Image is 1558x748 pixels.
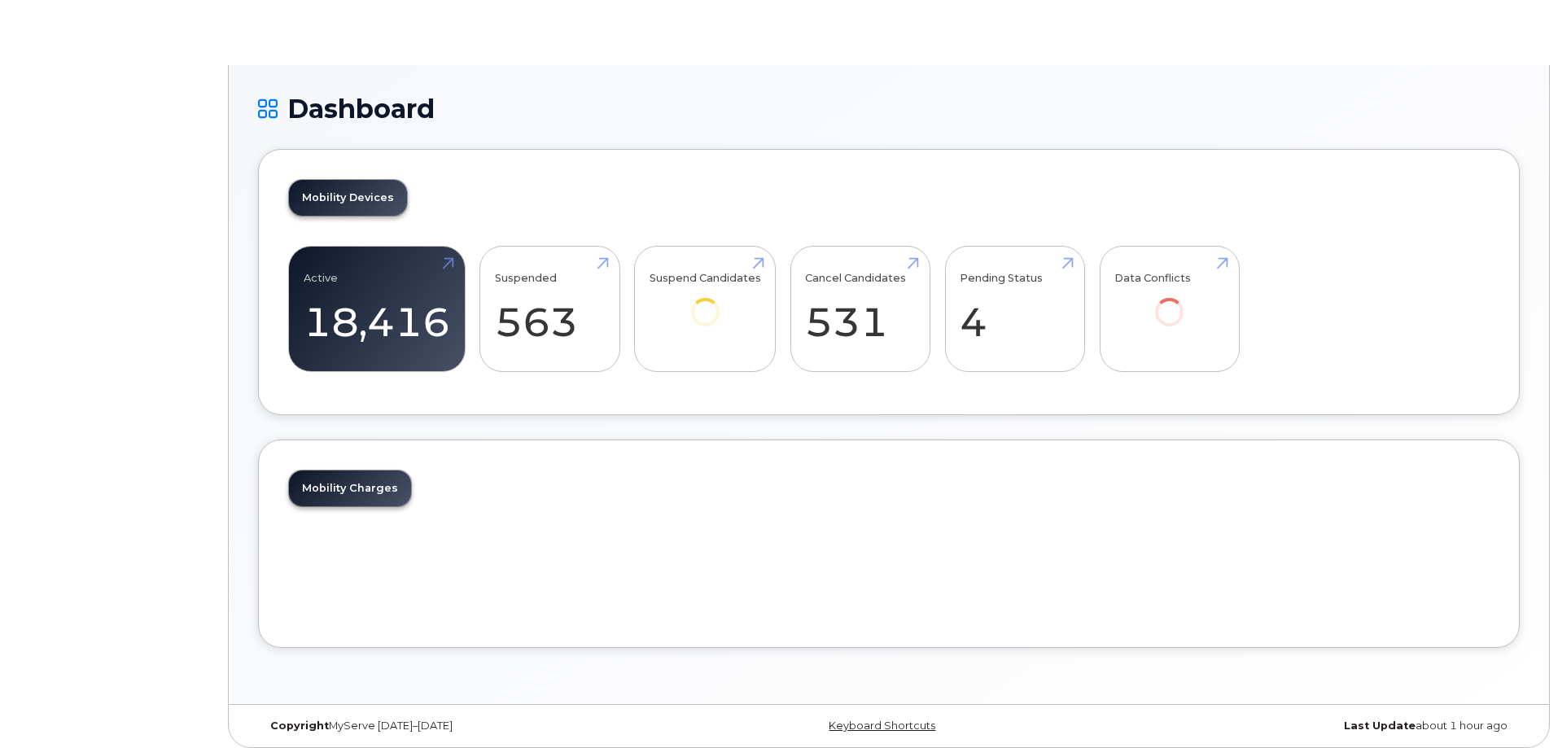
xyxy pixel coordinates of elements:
a: Cancel Candidates 531 [805,256,915,363]
a: Keyboard Shortcuts [829,720,935,732]
a: Suspended 563 [495,256,605,363]
div: MyServe [DATE]–[DATE] [258,720,679,733]
a: Active 18,416 [304,256,450,363]
a: Suspend Candidates [650,256,761,349]
a: Data Conflicts [1114,256,1224,349]
strong: Last Update [1344,720,1416,732]
h1: Dashboard [258,94,1520,123]
a: Mobility Charges [289,470,411,506]
a: Pending Status 4 [960,256,1070,363]
strong: Copyright [270,720,329,732]
div: about 1 hour ago [1099,720,1520,733]
a: Mobility Devices [289,180,407,216]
